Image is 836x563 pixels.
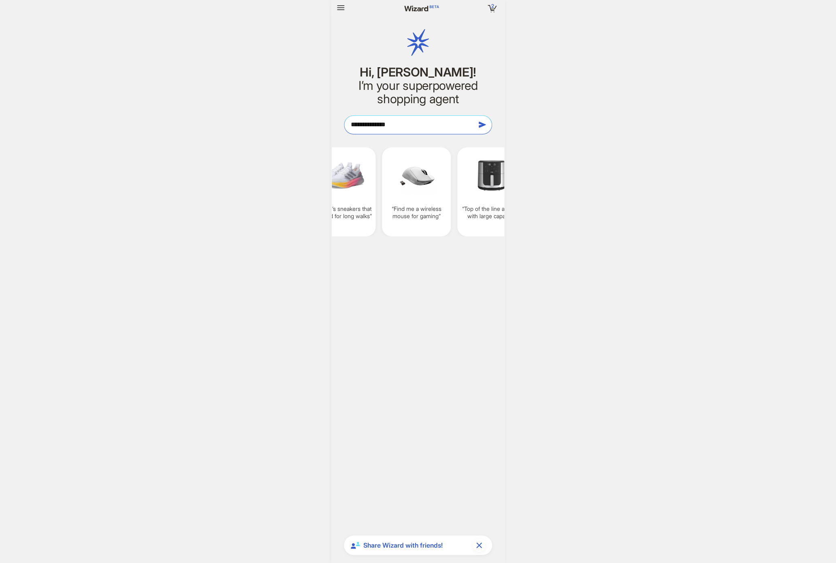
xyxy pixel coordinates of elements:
div: Find me a wireless mouse for gaming [382,147,451,236]
q: Top of the line air fryer with large capacity [460,205,523,220]
h2: I’m your superpowered shopping agent [344,79,492,106]
span: 2 [491,3,494,9]
img: Top%20of%20the%20line%20air%20fryer%20with%20large%20capacity-d8b2d60f.png [460,152,523,199]
q: Women’s sneakers that are good for long walks [310,205,372,220]
img: Women's%20sneakers%20that%20are%20good%20for%20long%20walks-b9091598.png [310,152,372,199]
span: Share Wizard with friends! [363,541,469,550]
img: Find%20me%20a%20wireless%20mouse%20for%20gaming-715c5ba0.png [385,152,448,199]
h1: Hi, [PERSON_NAME]! [344,66,492,79]
div: Share Wizard with friends! [344,535,492,555]
div: Top of the line air fryer with large capacity [457,147,526,236]
div: Women’s sneakers that are good for long walks [307,147,376,236]
q: Find me a wireless mouse for gaming [385,205,448,220]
